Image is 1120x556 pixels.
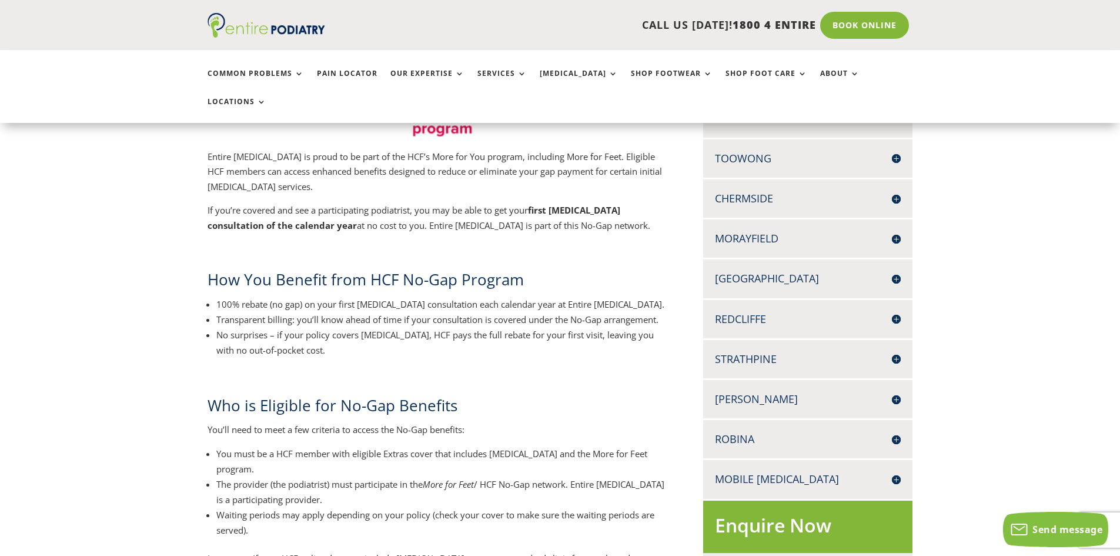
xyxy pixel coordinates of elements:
[631,69,713,95] a: Shop Footwear
[216,477,665,507] li: The provider (the podiatrist) must participate in the / HCF No-Gap network. Entire [MEDICAL_DATA]...
[216,297,665,312] li: 100% rebate (no gap) on your first [MEDICAL_DATA] consultation each calendar year at Entire [MEDI...
[317,69,377,95] a: Pain Locator
[715,151,901,166] h4: Toowong
[216,327,665,358] li: No surprises – if your policy covers [MEDICAL_DATA], HCF pays the full rebate for your first visi...
[715,512,901,545] h2: Enquire Now
[216,446,665,477] li: You must be a HCF member with eligible Extras cover that includes [MEDICAL_DATA] and the More for...
[715,352,901,367] h4: Strathpine
[820,69,860,95] a: About
[370,18,816,33] p: CALL US [DATE]!
[390,69,464,95] a: Our Expertise
[715,271,901,286] h4: [GEOGRAPHIC_DATA]
[726,69,807,95] a: Shop Foot Care
[208,69,304,95] a: Common Problems
[477,69,527,95] a: Services
[715,191,901,206] h4: Chermside
[715,472,901,487] h4: Mobile [MEDICAL_DATA]
[216,312,665,327] li: Transparent billing: you’ll know ahead of time if your consultation is covered under the No-Gap a...
[715,312,901,327] h4: Redcliffe
[715,432,901,447] h4: Robina
[208,13,325,38] img: logo (1)
[208,28,325,40] a: Entire Podiatry
[715,231,901,246] h4: Morayfield
[208,204,620,231] strong: first [MEDICAL_DATA] consultation of the calendar year
[208,203,665,242] p: If you’re covered and see a participating podiatrist, you may be able to get your at no cost to y...
[1032,523,1102,536] span: Send message
[733,18,816,32] span: 1800 4 ENTIRE
[1003,512,1108,547] button: Send message
[208,149,665,204] p: Entire [MEDICAL_DATA] is proud to be part of the HCF’s More for You program, including More for F...
[820,12,909,39] a: Book Online
[208,242,215,263] span: –
[208,98,266,123] a: Locations
[208,269,665,296] h2: How You Benefit from HCF No-Gap Program
[540,69,618,95] a: [MEDICAL_DATA]
[423,478,474,490] em: More for Feet
[208,395,665,422] h2: Who is Eligible for No-Gap Benefits
[216,507,665,538] li: Waiting periods may apply depending on your policy (check your cover to make sure the waiting per...
[715,392,901,407] h4: [PERSON_NAME]
[208,422,665,447] p: You’ll need to meet a few criteria to access the No-Gap benefits:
